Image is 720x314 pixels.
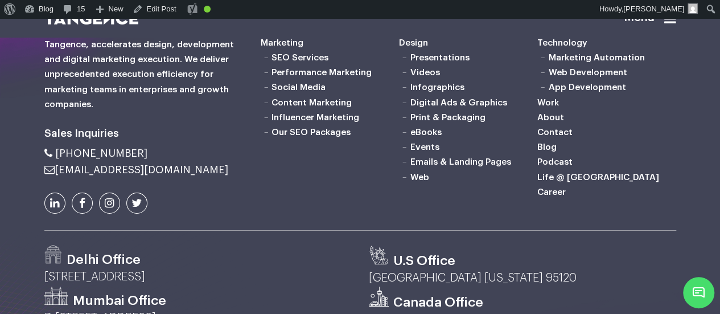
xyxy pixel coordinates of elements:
[44,268,352,286] p: [STREET_ADDRESS]
[369,270,676,287] p: [GEOGRAPHIC_DATA] [US_STATE] 95120
[410,113,485,122] a: Print & Packaging
[271,83,326,92] a: Social Media
[537,187,566,197] a: Career
[204,6,211,13] div: Good
[399,35,537,50] h6: Design
[44,287,68,305] img: Path-530.png
[271,53,328,62] a: SEO Services
[271,98,352,107] a: Content Marketing
[271,68,372,77] a: Performance Marketing
[393,252,455,270] h3: U.S Office
[55,148,147,158] span: [PHONE_NUMBER]
[410,142,439,152] a: Events
[410,53,469,62] a: Presentations
[410,68,439,77] a: Videos
[410,128,441,137] a: eBooks
[537,142,557,152] a: Blog
[271,128,351,137] a: Our SEO Packages
[369,287,389,307] img: canada.svg
[410,173,429,182] a: Web
[67,251,141,268] h3: Delhi Office
[44,245,62,264] img: Path-529.png
[369,245,389,265] img: us.svg
[537,113,564,122] a: About
[549,68,627,77] a: Web Development
[261,35,399,50] h6: Marketing
[537,98,559,107] a: Work
[44,148,147,158] a: [PHONE_NUMBER]
[410,157,511,166] a: Emails & Landing Pages
[683,277,714,308] span: Chat Widget
[73,292,166,309] h3: Mumbai Office
[537,173,659,182] a: Life @ [GEOGRAPHIC_DATA]
[537,157,573,166] a: Podcast
[623,5,684,13] span: [PERSON_NAME]
[44,165,228,175] a: [EMAIL_ADDRESS][DOMAIN_NAME]
[410,83,464,92] a: Infographics
[44,125,244,143] h6: Sales Inquiries
[537,128,573,137] a: Contact
[549,83,626,92] a: App Development
[44,12,139,25] img: logo SVG
[44,37,244,112] h6: Tangence, accelerates design, development and digital marketing execution. We deliver unprecedent...
[549,53,645,62] a: Marketing Automation
[271,113,359,122] a: Influencer Marketing
[410,98,507,107] a: Digital Ads & Graphics
[393,294,483,311] h3: Canada Office
[537,35,676,50] h6: Technology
